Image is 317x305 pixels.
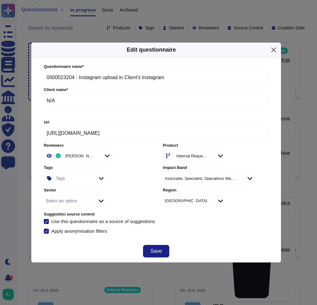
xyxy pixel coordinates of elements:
[65,154,94,158] div: [PERSON_NAME]
[163,144,268,148] label: Product
[44,144,149,148] label: Reviewers
[56,153,61,158] img: user
[127,46,176,54] h5: Edit questionnaire
[269,45,279,55] button: Close
[163,166,268,170] label: Impact Band
[44,65,268,69] label: Questionnaire name
[44,94,268,107] input: Enter company name of the client
[165,176,237,180] div: Associate, Specialist, Operations Manager
[44,188,149,192] label: Sector
[44,127,268,140] input: Online platform url
[151,249,162,254] span: Save
[44,120,268,125] label: Url
[51,219,155,224] div: Use this questionnaire as a source of suggestions
[165,199,207,203] div: [GEOGRAPHIC_DATA]
[51,229,108,233] div: Apply anonymisation filters
[56,176,65,180] div: Tags
[46,199,77,203] div: Select an option
[44,166,149,170] label: Tags
[163,188,268,192] label: Region
[176,154,207,158] div: Internal Requests
[44,88,268,92] label: Client name
[44,212,268,216] label: Suggestion source control
[44,71,268,84] input: Enter questionnaire name
[143,245,169,257] button: Save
